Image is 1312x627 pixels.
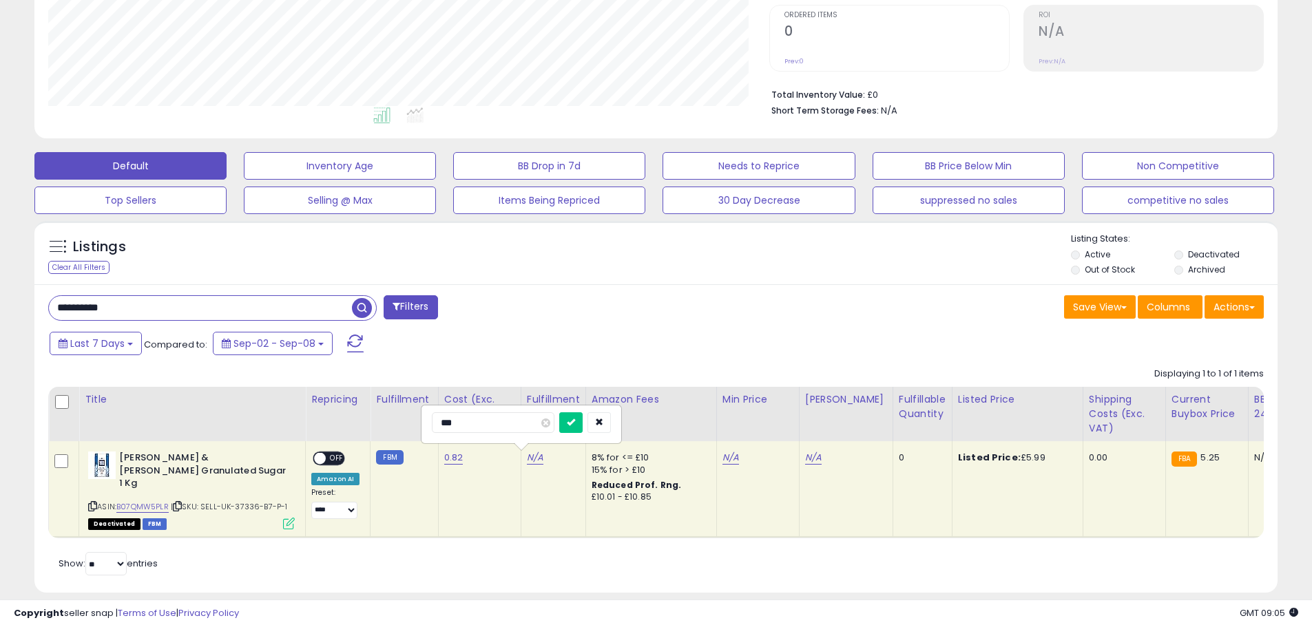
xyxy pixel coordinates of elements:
div: Current Buybox Price [1172,392,1242,421]
small: Prev: N/A [1039,57,1065,65]
span: OFF [326,453,348,465]
div: 8% for <= £10 [592,451,706,464]
b: Reduced Prof. Rng. [592,479,682,491]
div: 15% for > £10 [592,464,706,476]
span: N/A [881,104,897,117]
span: FBM [143,518,167,530]
div: Repricing [311,392,364,407]
small: FBM [376,450,403,465]
button: suppressed no sales [873,187,1065,214]
div: 0.00 [1089,451,1155,464]
a: N/A [805,451,822,465]
button: Last 7 Days [50,332,142,355]
div: Fulfillment Cost [527,392,580,421]
button: Filters [384,295,437,319]
button: Columns [1138,295,1202,319]
button: Sep-02 - Sep-08 [213,332,333,355]
span: | SKU: SELL-UK-37336-B7-P-1 [171,501,288,512]
div: £10.01 - £10.85 [592,491,706,503]
a: Privacy Policy [178,606,239,619]
div: Fulfillable Quantity [899,392,946,421]
div: Fulfillment [376,392,432,407]
button: Actions [1205,295,1264,319]
div: Cost (Exc. VAT) [444,392,515,421]
div: Displaying 1 to 1 of 1 items [1154,368,1264,381]
div: Preset: [311,488,360,519]
div: £5.99 [958,451,1072,464]
div: [PERSON_NAME] [805,392,887,407]
button: Needs to Reprice [663,152,855,180]
strong: Copyright [14,606,64,619]
div: BB Share 24h. [1254,392,1304,421]
h2: N/A [1039,23,1263,42]
button: Save View [1064,295,1136,319]
button: BB Price Below Min [873,152,1065,180]
div: ASIN: [88,451,295,528]
div: N/A [1254,451,1300,464]
p: Listing States: [1071,233,1278,246]
span: Ordered Items [784,12,1009,19]
label: Deactivated [1188,248,1240,260]
button: Top Sellers [34,187,227,214]
a: 0.82 [444,451,464,465]
div: 0 [899,451,941,464]
span: Last 7 Days [70,337,125,350]
a: B07QMW5PLR [116,501,169,513]
button: Selling @ Max [244,187,436,214]
span: Columns [1147,300,1190,314]
div: seller snap | | [14,607,239,620]
button: competitive no sales [1082,187,1274,214]
span: Compared to: [144,338,207,351]
img: 41B0FS7mdFL._SL40_.jpg [88,451,116,479]
label: Archived [1188,264,1225,275]
div: Title [85,392,300,407]
small: Prev: 0 [784,57,804,65]
div: Listed Price [958,392,1077,407]
button: 30 Day Decrease [663,187,855,214]
label: Out of Stock [1085,264,1135,275]
span: Show: entries [59,557,158,570]
div: Clear All Filters [48,261,110,274]
b: Total Inventory Value: [771,89,865,100]
a: N/A [527,451,543,465]
span: 2025-09-16 09:05 GMT [1240,606,1298,619]
button: Items Being Repriced [453,187,645,214]
span: 5.25 [1200,451,1220,464]
div: Amazon Fees [592,392,711,407]
a: N/A [722,451,739,465]
div: Min Price [722,392,793,407]
b: Short Term Storage Fees: [771,105,879,116]
span: All listings that are unavailable for purchase on Amazon for any reason other than out-of-stock [88,518,140,530]
span: Sep-02 - Sep-08 [233,337,315,350]
b: [PERSON_NAME] & [PERSON_NAME] Granulated Sugar 1 Kg [119,451,287,493]
a: Terms of Use [118,606,176,619]
button: BB Drop in 7d [453,152,645,180]
button: Inventory Age [244,152,436,180]
b: Listed Price: [958,451,1021,464]
small: FBA [1172,451,1197,467]
span: ROI [1039,12,1263,19]
h5: Listings [73,237,126,257]
label: Active [1085,248,1110,260]
div: Shipping Costs (Exc. VAT) [1089,392,1160,436]
li: £0 [771,85,1253,102]
div: Amazon AI [311,473,360,485]
button: Default [34,152,227,180]
button: Non Competitive [1082,152,1274,180]
h2: 0 [784,23,1009,42]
